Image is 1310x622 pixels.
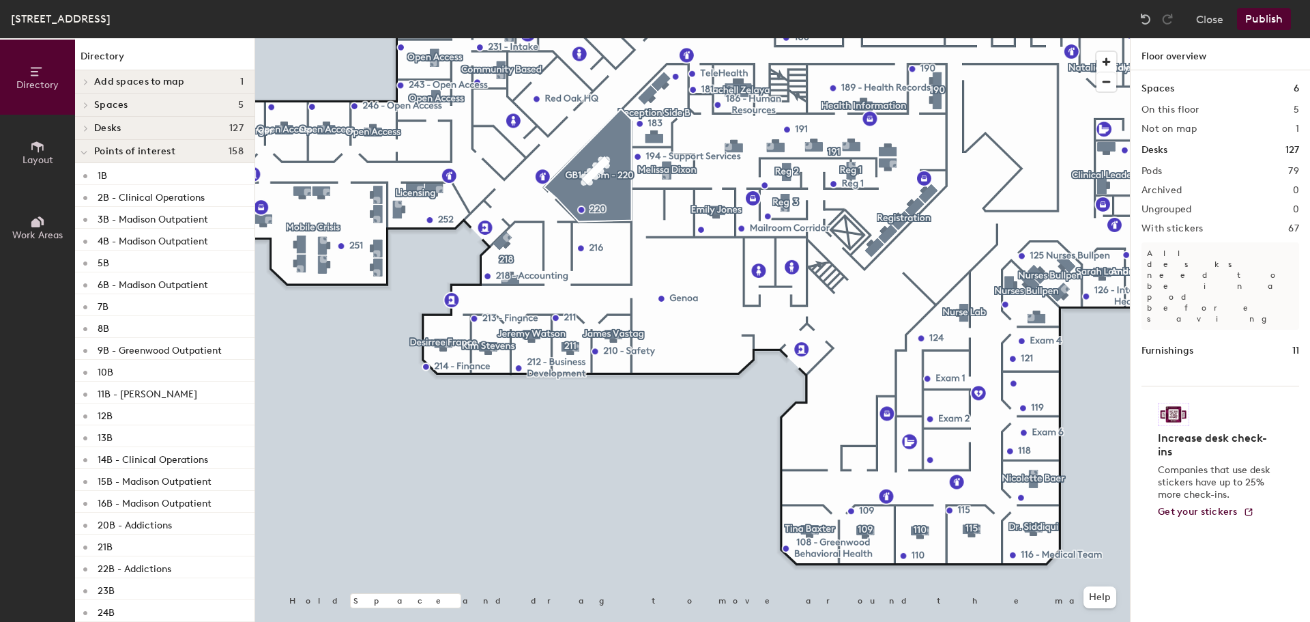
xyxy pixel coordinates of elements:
[98,210,208,225] p: 3B - Madison Outpatient
[98,363,113,378] p: 10B
[98,450,208,466] p: 14B - Clinical Operations
[1139,12,1152,26] img: Undo
[75,49,254,70] h1: Directory
[98,428,113,444] p: 13B
[229,123,244,134] span: 127
[98,384,197,400] p: 11B - [PERSON_NAME]
[94,123,121,134] span: Desks
[1288,166,1299,177] h2: 79
[1141,223,1204,234] h2: With stickers
[1285,143,1299,158] h1: 127
[240,76,244,87] span: 1
[98,537,113,553] p: 21B
[94,76,185,87] span: Add spaces to map
[1141,166,1162,177] h2: Pods
[12,229,63,241] span: Work Areas
[1141,81,1174,96] h1: Spaces
[98,166,107,182] p: 1B
[98,515,172,531] p: 20B - Addictions
[229,146,244,157] span: 158
[1158,507,1254,518] a: Get your stickers
[1294,104,1299,115] h2: 5
[98,581,115,597] p: 23B
[98,406,113,422] p: 12B
[1141,242,1299,330] p: All desks need to be in a pod before saving
[94,100,128,111] span: Spaces
[1141,124,1197,135] h2: Not on map
[98,275,208,291] p: 6B - Madison Outpatient
[98,472,212,487] p: 15B - Madison Outpatient
[1296,124,1299,135] h2: 1
[98,603,115,619] p: 24B
[1237,8,1291,30] button: Publish
[16,79,59,91] span: Directory
[1141,204,1192,215] h2: Ungrouped
[98,319,109,335] p: 8B
[1141,104,1199,115] h2: On this floor
[1196,8,1223,30] button: Close
[98,559,171,575] p: 22B - Addictions
[94,146,175,157] span: Points of interest
[1158,403,1189,426] img: Sticker logo
[1161,12,1174,26] img: Redo
[238,100,244,111] span: 5
[98,341,222,356] p: 9B - Greenwood Outpatient
[98,297,108,313] p: 7B
[11,10,111,27] div: [STREET_ADDRESS]
[1293,185,1299,196] h2: 0
[1158,432,1275,459] h4: Increase desk check-ins
[1131,38,1310,70] h1: Floor overview
[1141,343,1193,358] h1: Furnishings
[1158,464,1275,501] p: Companies that use desk stickers have up to 25% more check-ins.
[1294,81,1299,96] h1: 6
[23,154,53,166] span: Layout
[1288,223,1299,234] h2: 67
[1158,506,1238,518] span: Get your stickers
[98,188,205,203] p: 2B - Clinical Operations
[1293,204,1299,215] h2: 0
[1141,143,1167,158] h1: Desks
[1141,185,1182,196] h2: Archived
[1292,343,1299,358] h1: 11
[1083,586,1116,608] button: Help
[98,231,208,247] p: 4B - Madison Outpatient
[98,494,212,509] p: 16B - Madison Outpatient
[98,253,109,269] p: 5B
